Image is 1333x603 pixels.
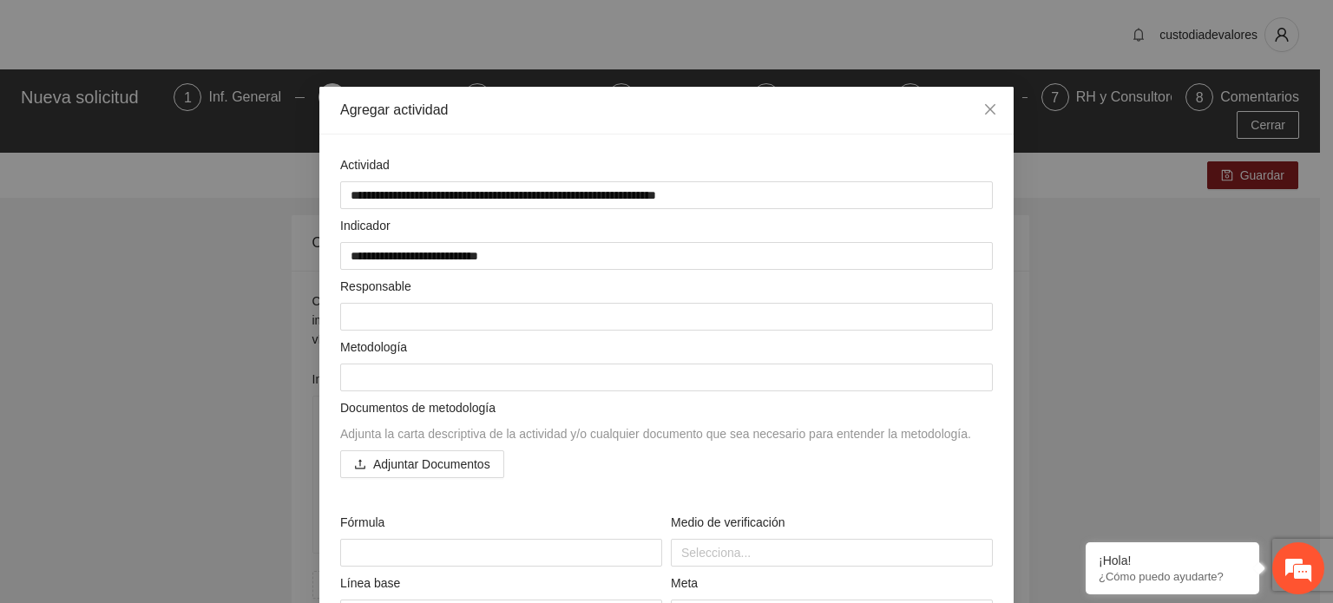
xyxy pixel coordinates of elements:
[340,338,414,357] span: Metodología
[340,277,418,296] span: Responsable
[340,101,993,120] div: Agregar actividad
[340,216,397,235] span: Indicador
[671,513,791,532] span: Medio de verificación
[340,513,391,532] span: Fórmula
[340,401,496,415] span: Documentos de metodología
[1099,554,1246,567] div: ¡Hola!
[671,574,705,593] span: Meta
[373,455,490,474] span: Adjuntar Documentos
[340,155,397,174] span: Actividad
[354,458,366,472] span: upload
[983,102,997,116] span: close
[340,450,504,478] button: uploadAdjuntar Documentos
[340,427,971,441] span: Adjunta la carta descriptiva de la actividad y/o cualquier documento que sea necesario para enten...
[967,87,1014,134] button: Close
[340,457,504,471] span: uploadAdjuntar Documentos
[1099,570,1246,583] p: ¿Cómo puedo ayudarte?
[340,574,407,593] span: Línea base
